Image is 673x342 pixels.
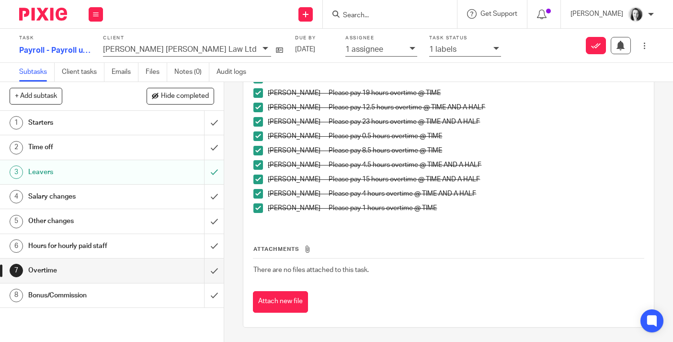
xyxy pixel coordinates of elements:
h1: Bonus/Commission [28,288,139,303]
a: Subtasks [19,63,55,82]
h1: Salary changes [28,189,139,204]
a: Files [146,63,167,82]
img: Pixie [19,8,67,21]
span: There are no files attached to this task. [253,267,369,273]
div: 4 [10,190,23,203]
p: 1 assignee [345,45,383,54]
p: 1 labels [429,45,456,54]
p: [PERSON_NAME] - Please pay 0.5 hours overtime @ TIME [268,131,644,141]
h1: Leavers [28,165,139,179]
span: Get Support [480,11,517,17]
label: Task [19,35,91,41]
p: [PERSON_NAME] - Please pay 1 hours overtime @ TIME [268,203,644,213]
button: Hide completed [147,88,214,104]
p: [PERSON_NAME] [PERSON_NAME] Law Ltd [103,45,257,54]
div: 2 [10,141,23,154]
div: 8 [10,289,23,302]
label: Assignee [345,35,417,41]
label: Task status [429,35,501,41]
p: [PERSON_NAME] - Please pay 8.5 hours overtime @ TIME [268,146,644,155]
p: [PERSON_NAME] - Please pay 23 hours overtime @ TIME AND A HALF [268,117,644,127]
button: Attach new file [253,291,308,313]
p: [PERSON_NAME] - Please pay 19 hours overtime @ TIME [268,88,644,98]
p: [PERSON_NAME] - Please pay 4 hours overtime @ TIME AND A HALF [268,189,644,199]
div: 7 [10,264,23,277]
h1: Time off [28,140,139,154]
p: [PERSON_NAME] - Please pay 4.5 hours overtime @ TIME AND A HALF [268,160,644,170]
p: [PERSON_NAME] - Please pay 12.5 hours overtime @ TIME AND A HALF [268,103,644,112]
a: Emails [112,63,138,82]
button: + Add subtask [10,88,62,104]
p: [PERSON_NAME] [570,9,623,19]
a: Audit logs [217,63,253,82]
input: Search [342,12,428,20]
h1: Starters [28,116,139,130]
h1: Overtime [28,263,139,278]
h1: Hours for hourly paid staff [28,239,139,253]
span: Hide completed [161,93,209,100]
label: Due by [295,35,333,41]
label: Client [103,35,283,41]
a: Client tasks [62,63,104,82]
span: Attachments [253,247,299,252]
div: 5 [10,215,23,228]
div: 6 [10,239,23,253]
span: [DATE] [295,46,315,53]
a: Notes (0) [174,63,209,82]
p: [PERSON_NAME] - Please pay 15 hours overtime @ TIME AND A HALF [268,175,644,184]
div: 1 [10,116,23,130]
img: T1JH8BBNX-UMG48CW64-d2649b4fbe26-512.png [628,7,643,22]
h1: Other changes [28,214,139,228]
div: 3 [10,165,23,179]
